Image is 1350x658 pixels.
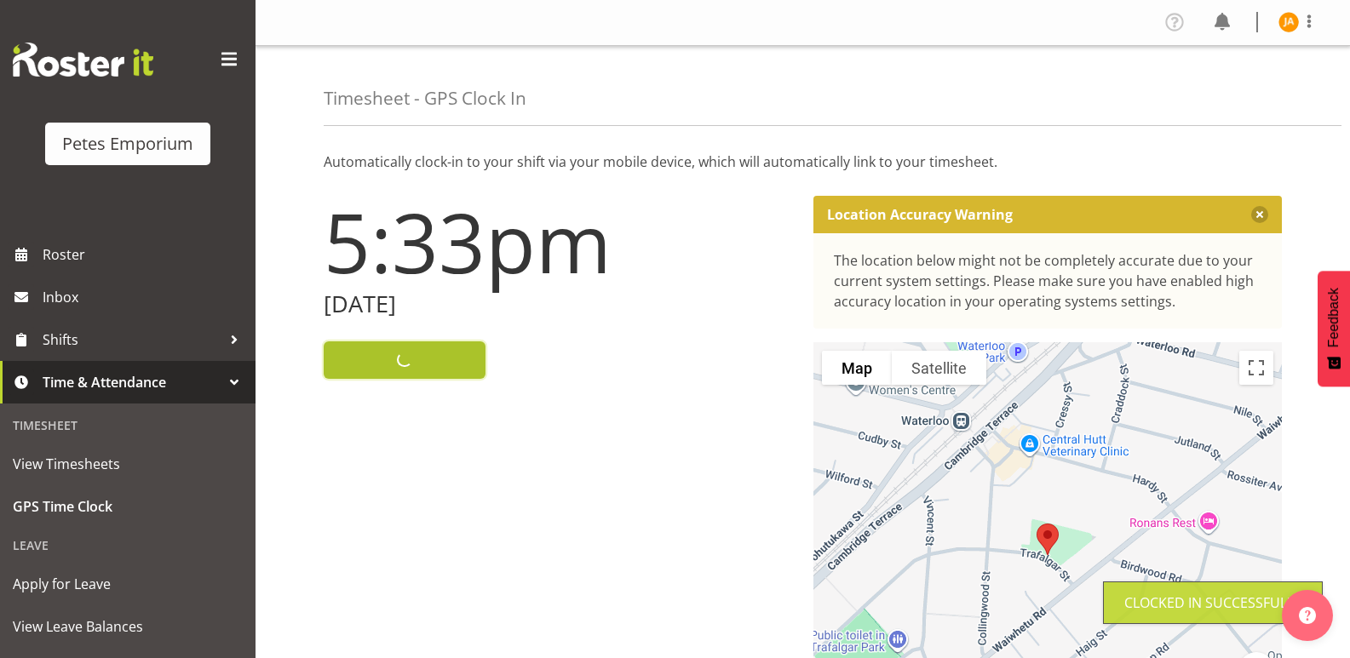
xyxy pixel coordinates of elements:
span: Feedback [1326,288,1341,347]
button: Feedback - Show survey [1318,271,1350,386]
div: Petes Emporium [62,131,193,157]
span: Inbox [43,284,247,310]
button: Show satellite imagery [892,351,986,385]
span: Shifts [43,327,221,352]
span: Roster [43,242,247,267]
img: Rosterit website logo [13,43,153,77]
a: Apply for Leave [4,563,251,605]
span: Time & Attendance [43,369,221,395]
div: The location below might not be completely accurate due to your current system settings. Please m... [834,250,1262,312]
button: Show street map [822,351,892,385]
img: help-xxl-2.png [1299,607,1316,624]
h2: [DATE] [324,291,793,318]
h1: 5:33pm [324,196,793,288]
div: Clocked in Successfully [1124,592,1301,613]
div: Leave [4,528,251,563]
span: View Leave Balances [13,614,243,639]
button: Close message [1251,206,1268,223]
h4: Timesheet - GPS Clock In [324,89,526,108]
span: GPS Time Clock [13,494,243,519]
button: Toggle fullscreen view [1239,351,1273,385]
div: Timesheet [4,408,251,443]
span: Apply for Leave [13,571,243,597]
p: Automatically clock-in to your shift via your mobile device, which will automatically link to you... [324,152,1282,172]
p: Location Accuracy Warning [827,206,1013,223]
img: jeseryl-armstrong10788.jpg [1278,12,1299,32]
span: View Timesheets [13,451,243,477]
a: View Leave Balances [4,605,251,648]
a: View Timesheets [4,443,251,485]
a: GPS Time Clock [4,485,251,528]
